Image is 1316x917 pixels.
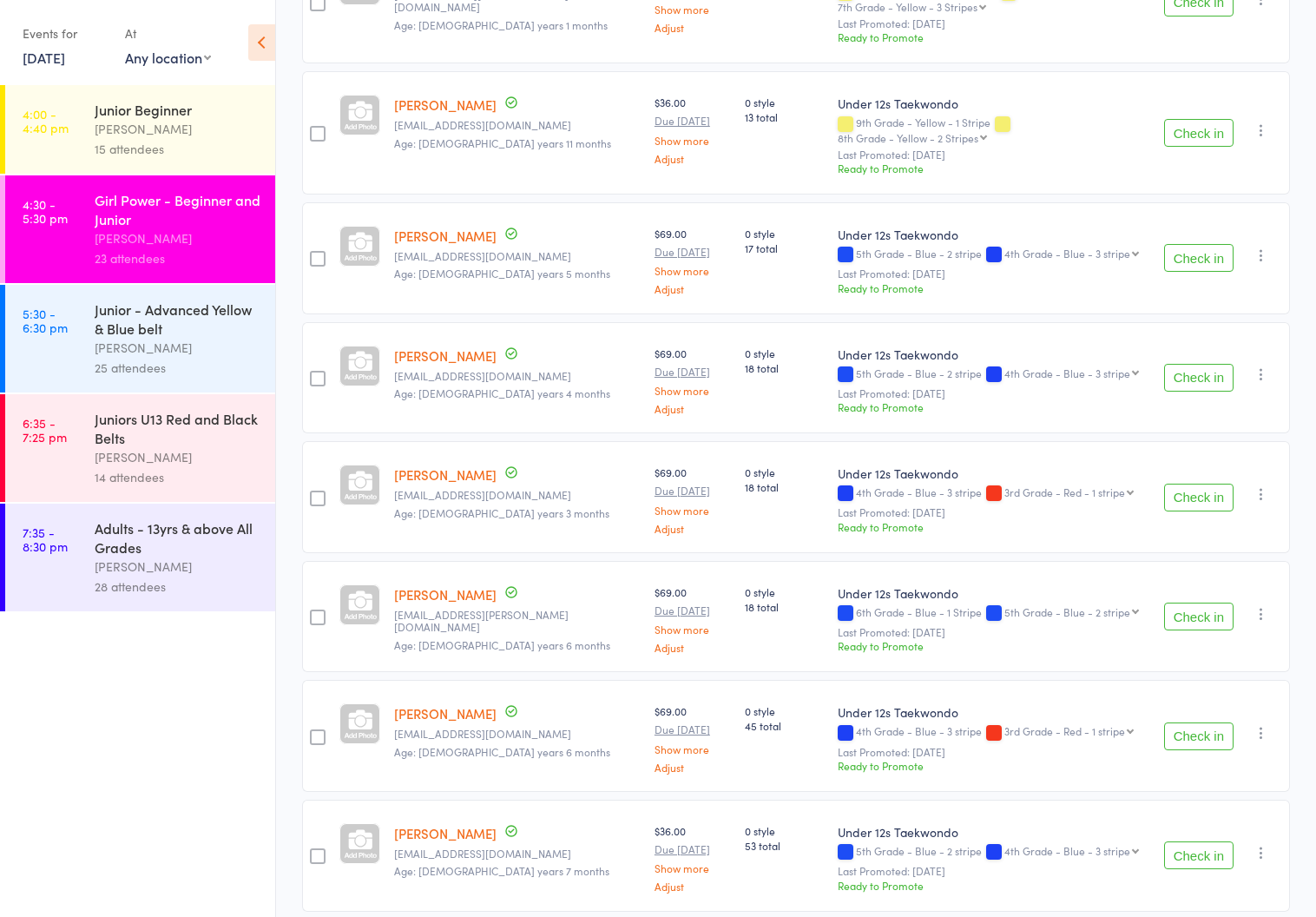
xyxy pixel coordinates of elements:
[394,17,608,32] span: Age: [DEMOGRAPHIC_DATA] years 1 months
[95,119,260,139] div: [PERSON_NAME]
[1164,603,1234,630] button: Check in
[394,386,610,400] span: Age: [DEMOGRAPHIC_DATA] years 4 months
[838,758,1150,773] div: Ready to Promote
[394,135,611,150] span: Age: [DEMOGRAPHIC_DATA] years 11 months
[838,1,977,12] div: 7th Grade - Yellow - 3 Stripes
[838,95,1150,112] div: Under 12s Taekwondo
[5,394,275,502] a: 6:35 -7:25 pmJuniors U13 Red and Black Belts[PERSON_NAME]14 attendees
[838,506,1150,518] small: Last Promoted: [DATE]
[745,479,824,494] span: 18 total
[655,95,731,163] div: $36.00
[655,153,731,164] a: Adjust
[394,824,497,842] a: [PERSON_NAME]
[655,762,731,773] a: Adjust
[745,703,824,718] span: 0 style
[655,505,731,516] a: Show more
[838,746,1150,758] small: Last Promoted: [DATE]
[838,387,1150,399] small: Last Promoted: [DATE]
[655,843,731,855] small: Due [DATE]
[23,416,67,444] time: 6:35 - 7:25 pm
[1004,606,1130,617] div: 5th Grade - Blue - 2 stripe
[655,346,731,414] div: $69.00
[838,725,1150,740] div: 4th Grade - Blue - 3 stripe
[655,823,731,892] div: $36.00
[1004,367,1130,379] div: 4th Grade - Blue - 3 stripe
[655,465,731,533] div: $69.00
[394,585,497,604] a: [PERSON_NAME]
[655,226,731,294] div: $69.00
[394,227,497,245] a: [PERSON_NAME]
[5,85,275,174] a: 4:00 -4:40 pmJunior Beginner[PERSON_NAME]15 attendees
[838,247,1150,262] div: 5th Grade - Blue - 2 stripe
[95,518,260,557] div: Adults - 13yrs & above All Grades
[655,366,731,378] small: Due [DATE]
[95,557,260,577] div: [PERSON_NAME]
[655,283,731,294] a: Adjust
[1164,364,1234,392] button: Check in
[745,241,824,255] span: 17 total
[5,175,275,283] a: 4:30 -5:30 pmGirl Power - Beginner and Junior[PERSON_NAME]23 attendees
[95,467,260,487] div: 14 attendees
[394,744,610,759] span: Age: [DEMOGRAPHIC_DATA] years 6 months
[655,642,731,653] a: Adjust
[655,743,731,755] a: Show more
[655,115,731,127] small: Due [DATE]
[655,246,731,258] small: Due [DATE]
[655,604,731,617] small: Due [DATE]
[95,577,260,597] div: 28 attendees
[394,250,641,262] small: Deepali_dolar@yahoo.com
[655,3,731,15] a: Show more
[745,346,824,360] span: 0 style
[745,95,824,109] span: 0 style
[838,116,1150,142] div: 9th Grade - Yellow - 1 Stripe
[745,584,824,599] span: 0 style
[95,139,260,159] div: 15 attendees
[838,30,1150,44] div: Ready to Promote
[125,48,211,67] div: Any location
[23,48,65,67] a: [DATE]
[95,190,260,228] div: Girl Power - Beginner and Junior
[838,280,1150,295] div: Ready to Promote
[1164,841,1234,869] button: Check in
[394,119,641,131] small: sarahnurse24@gmail.com
[95,100,260,119] div: Junior Beginner
[1164,119,1234,147] button: Check in
[23,197,68,225] time: 4:30 - 5:30 pm
[394,370,641,382] small: firebec@hotmail.com
[838,399,1150,414] div: Ready to Promote
[838,17,1150,30] small: Last Promoted: [DATE]
[655,22,731,33] a: Adjust
[655,523,731,534] a: Adjust
[655,385,731,396] a: Show more
[394,609,641,634] small: Lauren.kermeen@live.com.au
[838,161,1150,175] div: Ready to Promote
[838,878,1150,893] div: Ready to Promote
[1164,722,1234,750] button: Check in
[95,248,260,268] div: 23 attendees
[745,823,824,838] span: 0 style
[745,599,824,614] span: 18 total
[838,226,1150,243] div: Under 12s Taekwondo
[394,266,610,280] span: Age: [DEMOGRAPHIC_DATA] years 5 months
[838,584,1150,602] div: Under 12s Taekwondo
[745,226,824,241] span: 0 style
[394,863,609,878] span: Age: [DEMOGRAPHIC_DATA] years 7 months
[95,228,260,248] div: [PERSON_NAME]
[655,135,731,146] a: Show more
[23,525,68,553] time: 7:35 - 8:30 pm
[838,823,1150,841] div: Under 12s Taekwondo
[655,584,731,653] div: $69.00
[1004,247,1130,259] div: 4th Grade - Blue - 3 stripe
[655,703,731,772] div: $69.00
[5,504,275,611] a: 7:35 -8:30 pmAdults - 13yrs & above All Grades[PERSON_NAME]28 attendees
[838,626,1150,638] small: Last Promoted: [DATE]
[655,265,731,276] a: Show more
[838,132,978,143] div: 8th Grade - Yellow - 2 Stripes
[838,148,1150,161] small: Last Promoted: [DATE]
[745,718,824,733] span: 45 total
[838,638,1150,653] div: Ready to Promote
[394,96,497,114] a: [PERSON_NAME]
[1164,244,1234,272] button: Check in
[838,606,1150,621] div: 6th Grade - Blue - 1 Stripe
[655,623,731,635] a: Show more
